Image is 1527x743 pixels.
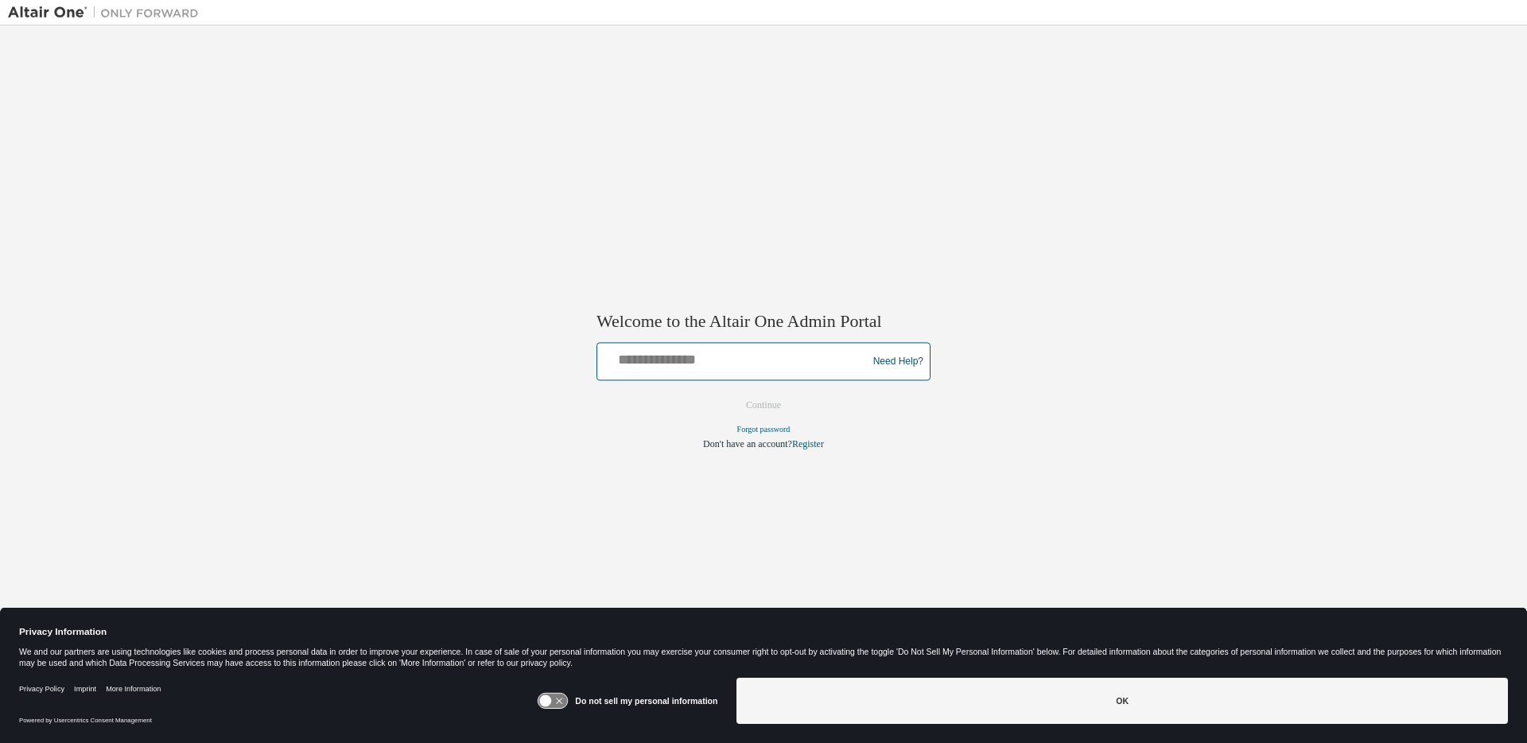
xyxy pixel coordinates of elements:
[792,439,824,450] a: Register
[737,426,791,434] a: Forgot password
[8,5,207,21] img: Altair One
[596,310,931,333] h2: Welcome to the Altair One Admin Portal
[703,439,792,450] span: Don't have an account?
[873,361,923,362] a: Need Help?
